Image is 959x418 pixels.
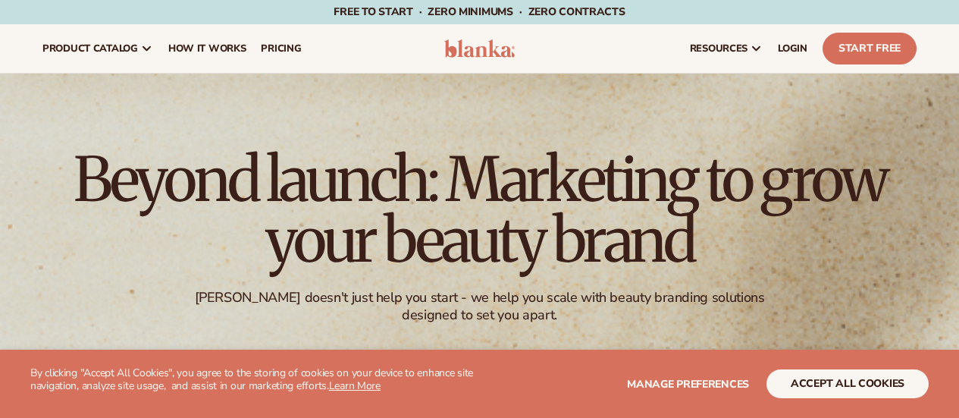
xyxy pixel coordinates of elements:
[682,24,770,73] a: resources
[334,5,625,19] span: Free to start · ZERO minimums · ZERO contracts
[253,24,309,73] a: pricing
[30,367,480,393] p: By clicking "Accept All Cookies", you agree to the storing of cookies on your device to enhance s...
[168,42,246,55] span: How It Works
[823,33,917,64] a: Start Free
[63,149,897,271] h1: Beyond launch: Marketing to grow your beauty brand
[42,42,138,55] span: product catalog
[444,39,516,58] img: logo
[168,289,791,325] div: [PERSON_NAME] doesn't just help you start - we help you scale with beauty branding solutions desi...
[329,379,381,393] a: Learn More
[161,24,254,73] a: How It Works
[35,24,161,73] a: product catalog
[690,42,747,55] span: resources
[770,24,815,73] a: LOGIN
[627,369,749,398] button: Manage preferences
[766,369,929,398] button: accept all cookies
[627,377,749,391] span: Manage preferences
[778,42,807,55] span: LOGIN
[261,42,301,55] span: pricing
